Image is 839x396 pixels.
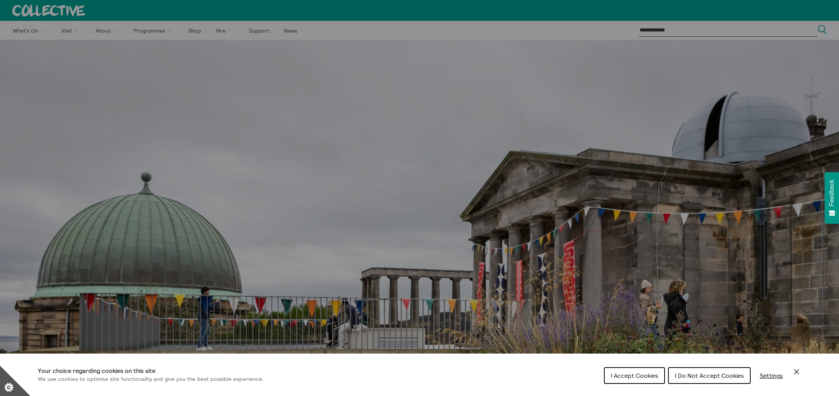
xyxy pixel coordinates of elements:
[611,372,658,379] span: I Accept Cookies
[828,180,835,206] span: Feedback
[668,367,751,384] button: I Do Not Accept Cookies
[604,367,665,384] button: I Accept Cookies
[675,372,744,379] span: I Do Not Accept Cookies
[825,172,839,224] button: Feedback - Show survey
[754,368,789,383] button: Settings
[38,375,264,383] p: We use cookies to optimise site functionality and give you the best possible experience.
[760,372,783,379] span: Settings
[792,367,801,376] button: Close Cookie Control
[38,366,264,375] h1: Your choice regarding cookies on this site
